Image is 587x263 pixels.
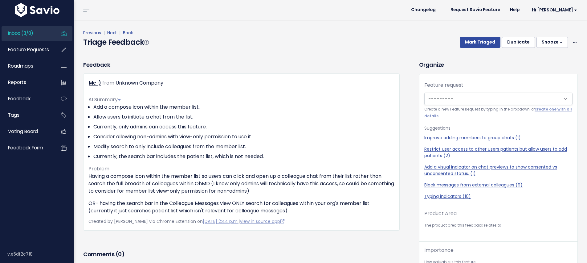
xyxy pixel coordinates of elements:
[8,144,43,151] span: Feedback form
[411,8,436,12] span: Changelog
[2,141,51,155] a: Feedback form
[240,218,284,224] a: View in source app
[424,124,573,132] p: Suggestions
[8,112,19,118] span: Tags
[2,43,51,57] a: Feature Requests
[424,193,573,200] a: Typing indicators (10)
[2,59,51,73] a: Roadmaps
[505,5,524,15] a: Help
[107,30,117,36] a: Next
[419,61,578,69] h3: Organize
[123,30,133,36] a: Back
[424,135,573,141] a: Improve adding members to group chats (1)
[2,92,51,106] a: Feedback
[502,37,535,48] button: Duplicate
[460,37,500,48] button: Mark Triaged
[102,30,106,36] span: |
[93,133,394,140] li: Consider allowing non-admins with view-only permission to use it.
[446,5,505,15] a: Request Savio Feature
[424,107,572,118] a: create one with all details
[7,246,74,262] div: v.e5df2c718
[102,79,114,86] span: from
[532,8,577,12] span: Hi [PERSON_NAME]
[83,61,110,69] h3: Feedback
[424,81,463,89] label: Feature request
[8,30,33,36] span: Inbox (3/0)
[424,106,573,119] small: Create a new Feature Request by typing in the dropdown, or .
[88,218,284,224] span: Created by [PERSON_NAME] via Chrome Extension on |
[93,113,394,121] li: Allow users to initiate a chat from the list.
[83,37,149,48] h4: Triage Feedback
[424,222,573,229] small: The product area this feedback relates to
[8,46,49,53] span: Feature Requests
[8,79,26,86] span: Reports
[88,96,121,103] span: AI Summary
[203,218,238,224] a: [DATE] 2:44 p.m.
[2,26,51,40] a: Inbox (3/0)
[88,165,109,172] span: Problem
[424,182,573,188] a: Block messages from external colleagues (9)
[83,30,101,36] a: Previous
[2,75,51,90] a: Reports
[2,124,51,139] a: Voting Board
[8,95,31,102] span: Feedback
[116,79,163,88] div: Unknown Company
[424,146,573,159] a: Restrict user access to other users patients but allow users to add patients (2)
[93,103,394,111] li: Add a compose icon within the member list.
[536,37,568,48] button: Snooze
[424,210,457,217] label: Product Area
[13,3,61,17] img: logo-white.9d6f32f41409.svg
[118,250,122,258] span: 0
[118,30,122,36] span: |
[424,247,454,254] label: Importance
[8,63,33,69] span: Roadmaps
[93,143,394,150] li: Modify search to only include colleagues from the member list.
[424,164,573,177] a: Add a visual indicator on chat previews to show consented vs unconsented status. (1)
[524,5,582,15] a: Hi [PERSON_NAME]
[93,123,394,131] li: Currently, only admins can access this feature.
[93,153,394,160] li: Currently, the search bar includes the patient list, which is not needed.
[88,200,394,215] p: OR- having the search bar in the Colleague Messages view ONLY search for colleagues within your o...
[83,250,400,259] h3: Comments ( )
[2,108,51,122] a: Tags
[8,128,38,135] span: Voting Board
[89,79,101,86] a: Me :)
[88,173,394,195] p: Having a compose icon within the member list so users can click and open up a colleague chat from...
